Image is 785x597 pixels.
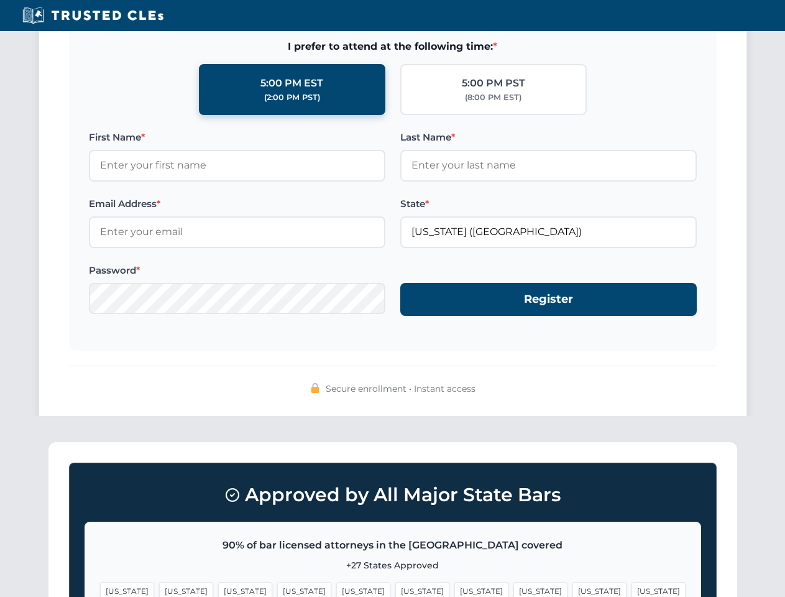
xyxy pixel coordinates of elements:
[400,150,697,181] input: Enter your last name
[400,197,697,211] label: State
[264,91,320,104] div: (2:00 PM PST)
[89,263,385,278] label: Password
[85,478,701,512] h3: Approved by All Major State Bars
[462,75,525,91] div: 5:00 PM PST
[100,537,686,553] p: 90% of bar licensed attorneys in the [GEOGRAPHIC_DATA] covered
[89,130,385,145] label: First Name
[89,216,385,248] input: Enter your email
[89,197,385,211] label: Email Address
[400,283,697,316] button: Register
[310,383,320,393] img: 🔒
[89,150,385,181] input: Enter your first name
[400,130,697,145] label: Last Name
[260,75,323,91] div: 5:00 PM EST
[465,91,521,104] div: (8:00 PM EST)
[19,6,167,25] img: Trusted CLEs
[100,558,686,572] p: +27 States Approved
[326,382,475,396] span: Secure enrollment • Instant access
[400,216,697,248] input: Florida (FL)
[89,39,697,55] span: I prefer to attend at the following time:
